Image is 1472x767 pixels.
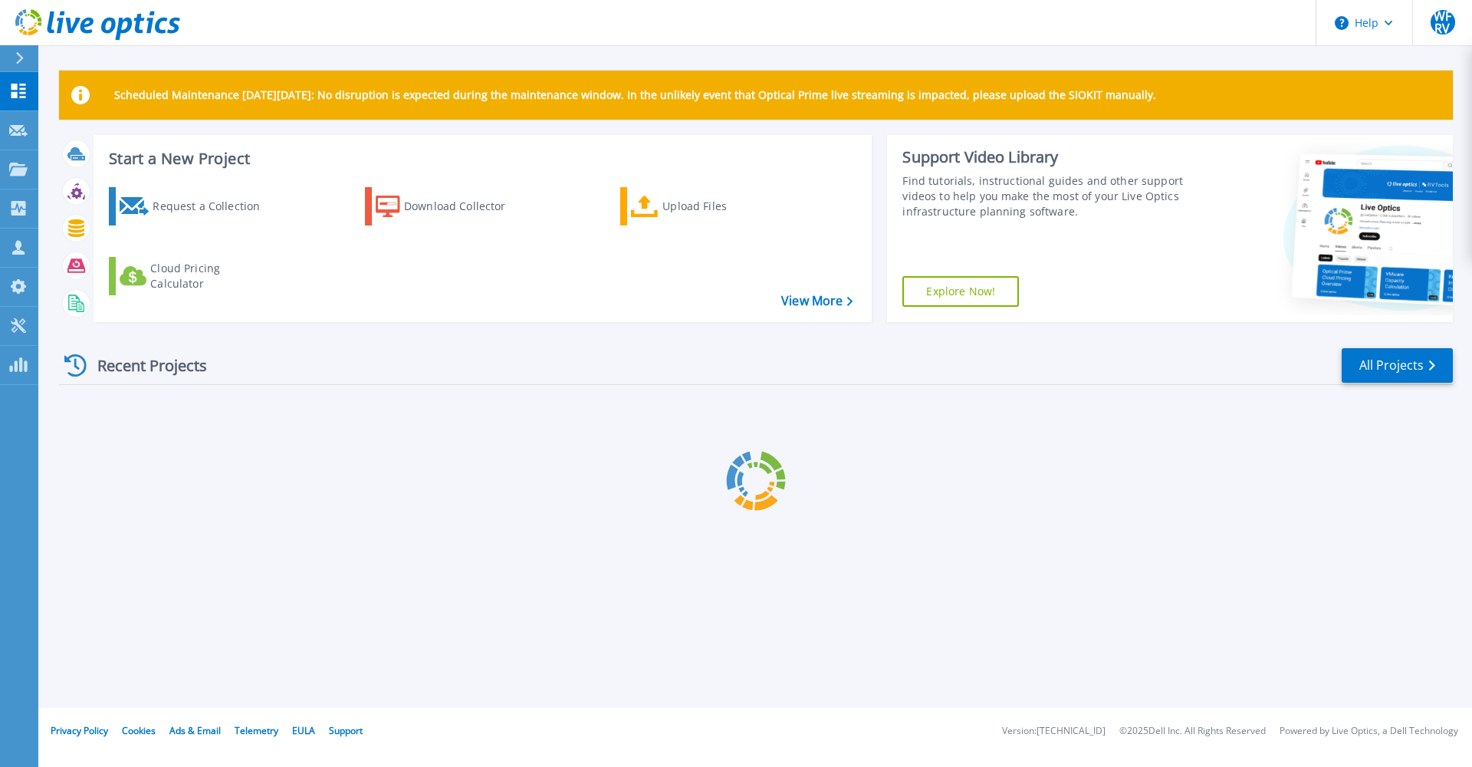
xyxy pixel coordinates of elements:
[902,173,1191,219] div: Find tutorials, instructional guides and other support videos to help you make the most of your L...
[1342,348,1453,383] a: All Projects
[114,89,1156,101] p: Scheduled Maintenance [DATE][DATE]: No disruption is expected during the maintenance window. In t...
[1431,10,1455,35] span: WFRV
[109,187,280,225] a: Request a Collection
[781,294,853,308] a: View More
[169,724,221,737] a: Ads & Email
[109,257,280,295] a: Cloud Pricing Calculator
[1002,726,1106,736] li: Version: [TECHNICAL_ID]
[235,724,278,737] a: Telemetry
[902,276,1019,307] a: Explore Now!
[109,150,853,167] h3: Start a New Project
[902,147,1191,167] div: Support Video Library
[365,187,536,225] a: Download Collector
[292,724,315,737] a: EULA
[1119,726,1266,736] li: © 2025 Dell Inc. All Rights Reserved
[329,724,363,737] a: Support
[150,261,273,291] div: Cloud Pricing Calculator
[59,347,228,384] div: Recent Projects
[620,187,791,225] a: Upload Files
[404,191,527,222] div: Download Collector
[51,724,108,737] a: Privacy Policy
[153,191,275,222] div: Request a Collection
[1280,726,1458,736] li: Powered by Live Optics, a Dell Technology
[122,724,156,737] a: Cookies
[662,191,785,222] div: Upload Files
